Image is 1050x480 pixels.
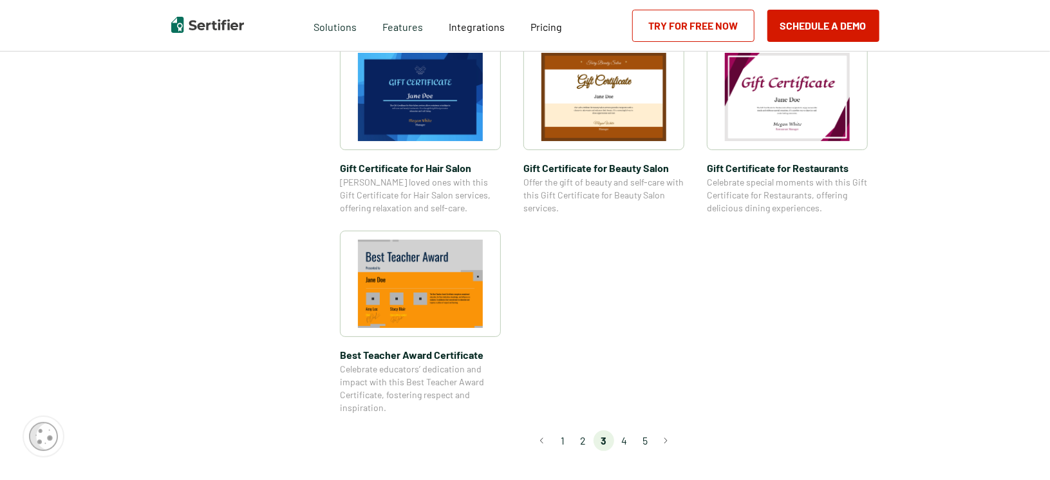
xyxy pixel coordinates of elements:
a: Best Teacher Award Certificate​Best Teacher Award Certificate​Celebrate educators’ dedication and... [340,231,501,414]
img: Best Teacher Award Certificate​ [358,240,483,328]
img: Sertifier | Digital Credentialing Platform [171,17,244,33]
img: Gift Certificate​ for Restaurants [725,53,850,141]
span: Pricing [530,21,562,33]
span: [PERSON_NAME] loved ones with this Gift Certificate for Hair Salon services, offering relaxation ... [340,176,501,215]
img: Gift Certificate​ for Beauty Salon [541,53,666,141]
a: Integrations [449,17,505,34]
span: Gift Certificate​ for Beauty Salon [523,160,684,176]
a: Gift Certificate​ for Hair SalonGift Certificate​ for Hair Salon[PERSON_NAME] loved ones with thi... [340,44,501,215]
li: page 4 [614,430,635,451]
span: Solutions [314,17,357,34]
button: Go to next page [655,430,676,451]
span: Celebrate special moments with this Gift Certificate for Restaurants, offering delicious dining e... [707,176,868,215]
span: Celebrate educators’ dedication and impact with this Best Teacher Award Certificate, fostering re... [340,363,501,414]
img: Gift Certificate​ for Hair Salon [358,53,483,141]
li: page 1 [552,430,573,451]
a: Gift Certificate​ for Beauty SalonGift Certificate​ for Beauty SalonOffer the gift of beauty and ... [523,44,684,215]
span: Best Teacher Award Certificate​ [340,347,501,363]
button: Go to previous page [532,430,552,451]
iframe: Chat Widget [986,418,1050,480]
span: Gift Certificate​ for Restaurants [707,160,868,176]
a: Try for Free Now [632,10,755,42]
a: Pricing [530,17,562,34]
a: Gift Certificate​ for RestaurantsGift Certificate​ for RestaurantsCelebrate special moments with ... [707,44,868,215]
span: Offer the gift of beauty and self-care with this Gift Certificate for Beauty Salon services. [523,176,684,215]
li: page 5 [635,430,655,451]
li: page 3 [594,430,614,451]
span: Features [382,17,423,34]
img: Cookie Popup Icon [29,422,58,451]
span: Gift Certificate​ for Hair Salon [340,160,501,176]
span: Integrations [449,21,505,33]
li: page 2 [573,430,594,451]
button: Schedule a Demo [767,10,879,42]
